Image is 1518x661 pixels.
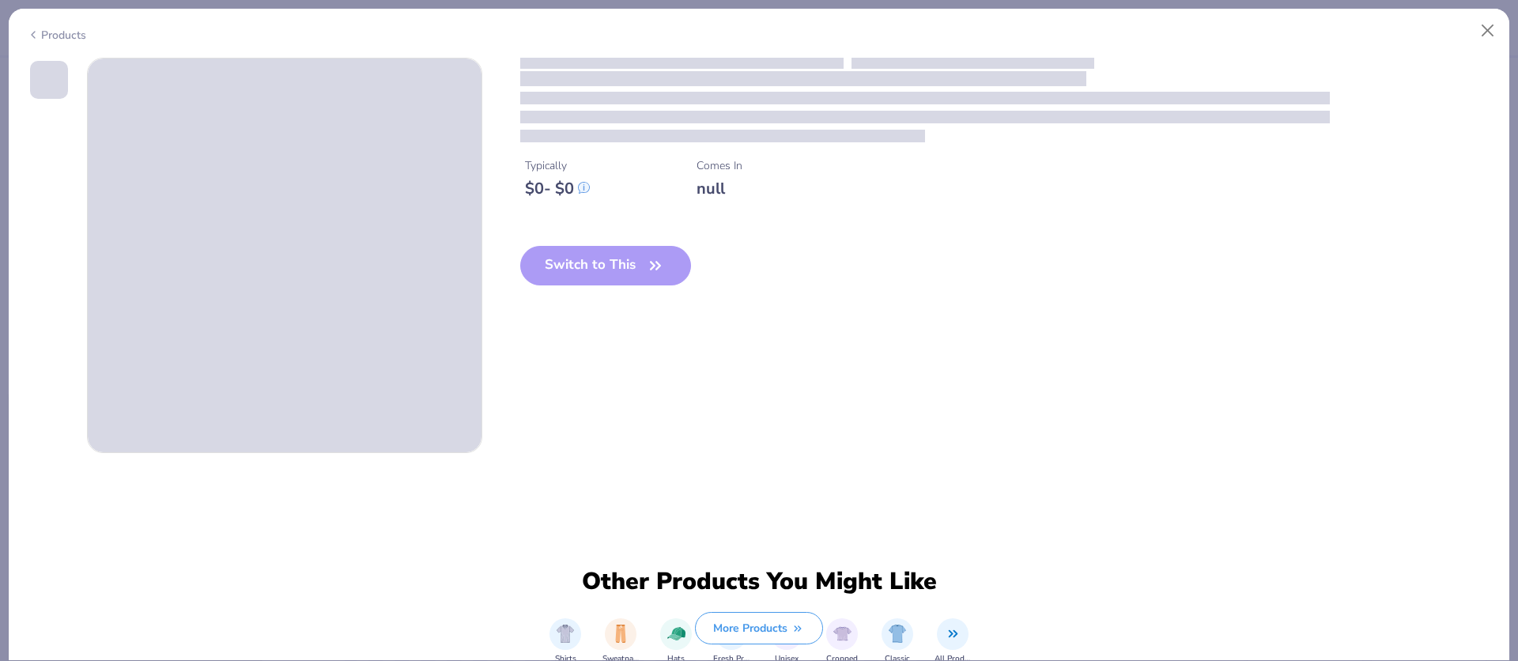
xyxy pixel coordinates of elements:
[833,625,852,643] img: Cropped Image
[525,157,590,174] div: Typically
[889,625,907,643] img: Classic Image
[1473,16,1503,46] button: Close
[695,612,823,644] button: More Products
[572,568,946,596] div: Other Products You Might Like
[667,625,685,643] img: Hats Image
[612,625,629,643] img: Sweatpants Image
[557,625,575,643] img: Shirts Image
[944,625,962,643] img: All Products Image
[697,157,742,174] div: Comes In
[697,179,742,198] div: null
[27,27,86,43] div: Products
[525,179,590,198] div: $ 0 - $ 0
